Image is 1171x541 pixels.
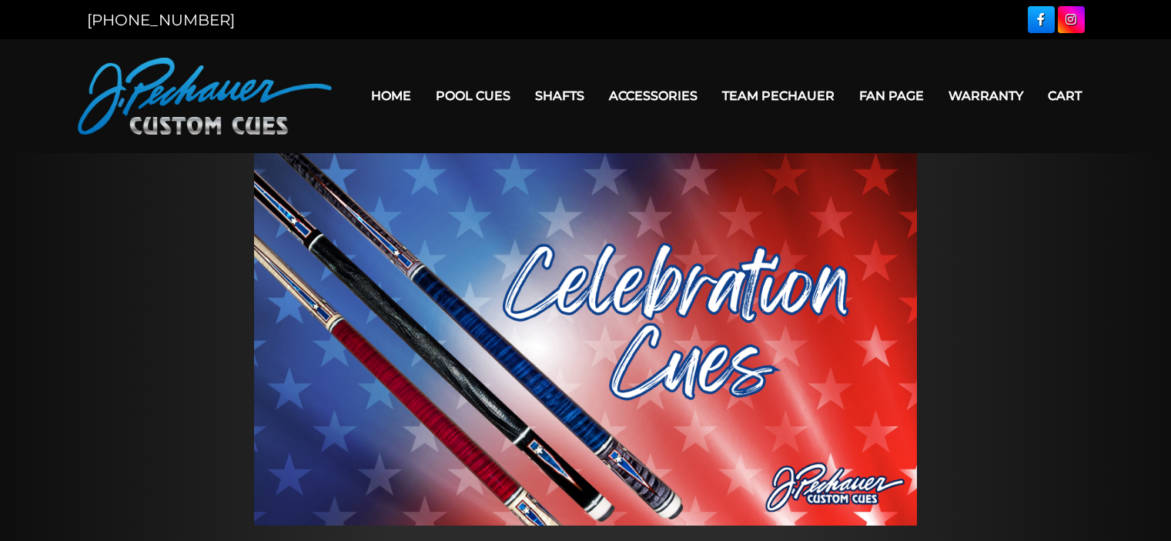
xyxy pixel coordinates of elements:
[936,76,1035,115] a: Warranty
[847,76,936,115] a: Fan Page
[523,76,597,115] a: Shafts
[359,76,423,115] a: Home
[423,76,523,115] a: Pool Cues
[597,76,710,115] a: Accessories
[710,76,847,115] a: Team Pechauer
[78,58,332,135] img: Pechauer Custom Cues
[87,11,235,29] a: [PHONE_NUMBER]
[1035,76,1094,115] a: Cart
